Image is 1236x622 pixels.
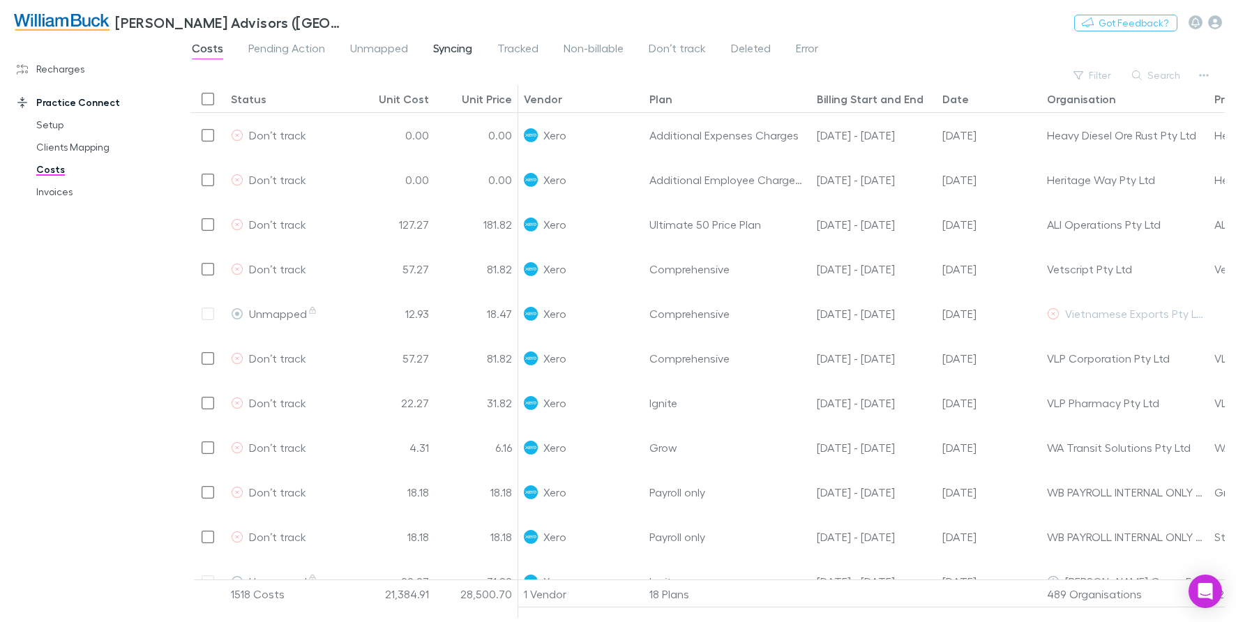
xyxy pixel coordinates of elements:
[351,247,435,291] div: 57.27
[524,262,538,276] img: Xero's Logo
[524,396,538,410] img: Xero's Logo
[644,158,811,202] div: Additional Employee Charges over 100
[543,425,566,469] span: Xero
[14,14,110,31] img: William Buck Advisors (WA) Pty Ltd's Logo
[644,381,811,425] div: Ignite
[817,92,924,106] div: Billing Start and End
[564,41,624,59] span: Non-billable
[249,351,306,365] span: Don’t track
[811,291,937,336] div: 23 May - 29 May 25
[249,575,318,588] span: Unmapped
[524,173,538,187] img: Xero's Logo
[192,41,223,59] span: Costs
[644,202,811,247] div: Ultimate 50 Price Plan
[22,181,187,203] a: Invoices
[351,202,435,247] div: 127.27
[937,515,1041,559] div: 23 Jun 2025
[435,291,518,336] div: 18.47
[811,515,937,559] div: 23 May - 22 Jun 25
[350,41,408,59] span: Unmapped
[22,158,187,181] a: Costs
[644,247,811,291] div: Comprehensive
[644,580,811,608] div: 18 Plans
[811,113,937,158] div: 23 May - 22 Jun 25
[543,381,566,425] span: Xero
[249,262,306,275] span: Don’t track
[1065,307,1207,320] span: Vietnamese Exports Pty Ltd
[22,114,187,136] a: Setup
[524,92,562,106] div: Vendor
[644,425,811,470] div: Grow
[1074,15,1177,31] button: Got Feedback?
[1047,113,1203,157] div: Heavy Diesel Ore Rust Pty Ltd
[811,470,937,515] div: 23 May - 22 Jun 25
[351,425,435,470] div: 4.31
[524,485,538,499] img: Xero's Logo
[435,425,518,470] div: 6.16
[524,307,538,321] img: Xero's Logo
[644,559,811,604] div: Ignite
[1047,470,1203,514] div: WB PAYROLL INTERNAL ONLY - Grapsas Family Trust
[644,515,811,559] div: Payroll only
[1047,158,1203,202] div: Heritage Way Pty Ltd
[644,336,811,381] div: Comprehensive
[937,247,1041,291] div: 23 Jun 2025
[115,14,346,31] h3: [PERSON_NAME] Advisors ([GEOGRAPHIC_DATA]) Pty Ltd
[811,559,937,604] div: 23 May - 22 Jun 25
[1067,67,1120,84] button: Filter
[524,351,538,365] img: Xero's Logo
[1041,580,1209,608] div: 489 Organisations
[811,425,937,470] div: 23 May - 25 May 25
[435,158,518,202] div: 0.00
[811,381,937,425] div: 23 May - 22 Jun 25
[937,559,1041,604] div: 23 Jun 2025
[1125,67,1189,84] button: Search
[249,530,306,543] span: Don’t track
[249,128,306,142] span: Don’t track
[249,218,306,231] span: Don’t track
[351,113,435,158] div: 0.00
[937,202,1041,247] div: 23 Jun 2025
[543,559,566,603] span: Xero
[524,575,538,589] img: Xero's Logo
[351,559,435,604] div: 22.27
[351,515,435,559] div: 18.18
[644,470,811,515] div: Payroll only
[3,91,187,114] a: Practice Connect
[731,41,771,59] span: Deleted
[543,202,566,246] span: Xero
[1189,575,1222,608] div: Open Intercom Messenger
[249,307,318,320] span: Unmapped
[937,113,1041,158] div: 23 Jun 2025
[1047,92,1116,106] div: Organisation
[1047,247,1203,291] div: Vetscript Pty Ltd
[351,470,435,515] div: 18.18
[518,580,644,608] div: 1 Vendor
[543,515,566,559] span: Xero
[524,218,538,232] img: Xero's Logo
[524,530,538,544] img: Xero's Logo
[22,136,187,158] a: Clients Mapping
[524,441,538,455] img: Xero's Logo
[435,336,518,381] div: 81.82
[3,58,187,80] a: Recharges
[543,158,566,202] span: Xero
[649,92,672,106] div: Plan
[435,470,518,515] div: 18.18
[811,247,937,291] div: 23 May - 22 Jun 25
[543,113,566,157] span: Xero
[644,291,811,336] div: Comprehensive
[937,425,1041,470] div: 23 Jun 2025
[6,6,354,39] a: [PERSON_NAME] Advisors ([GEOGRAPHIC_DATA]) Pty Ltd
[942,92,969,106] div: Date
[231,92,266,106] div: Status
[937,381,1041,425] div: 23 Jun 2025
[937,336,1041,381] div: 23 Jun 2025
[435,202,518,247] div: 181.82
[796,41,818,59] span: Error
[644,113,811,158] div: Additional Expenses Charges
[462,92,512,106] div: Unit Price
[811,336,937,381] div: 23 May - 22 Jun 25
[433,41,472,59] span: Syncing
[351,291,435,336] div: 12.93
